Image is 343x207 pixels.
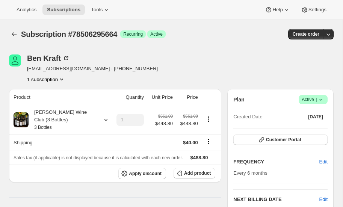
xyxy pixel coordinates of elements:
th: Price [175,89,200,106]
span: Settings [308,7,326,13]
button: Subscriptions [9,29,20,39]
span: Help [272,7,283,13]
th: Quantity [110,89,146,106]
span: | [316,97,317,103]
span: [DATE] [308,114,323,120]
button: Edit [319,196,328,203]
span: [EMAIL_ADDRESS][DOMAIN_NAME] · [PHONE_NUMBER] [27,65,158,73]
button: Customer Portal [233,134,328,145]
span: Analytics [17,7,36,13]
span: Recurring [123,31,143,37]
small: 3 Bottles [34,125,52,130]
img: product img [14,112,29,127]
button: Product actions [202,115,215,123]
h2: Plan [233,96,245,103]
button: Add product [174,168,215,178]
span: Create order [293,31,319,37]
button: Subscriptions [42,5,85,15]
span: $448.80 [177,120,198,127]
span: $448.80 [155,120,173,127]
span: Subscription #78506295664 [21,30,117,38]
button: Create order [288,29,324,39]
span: Active [150,31,163,37]
button: Edit [315,156,332,168]
button: Help [260,5,295,15]
button: Analytics [12,5,41,15]
button: Apply discount [118,168,166,179]
span: Customer Portal [266,137,301,143]
span: $40.00 [183,140,198,145]
h2: FREQUENCY [233,158,319,166]
span: Active [302,96,325,103]
button: Settings [296,5,331,15]
th: Unit Price [146,89,175,106]
button: [DATE] [304,112,328,122]
button: Product actions [27,76,65,83]
h2: NEXT BILLING DATE [233,196,319,203]
span: Apply discount [129,171,162,177]
th: Product [9,89,110,106]
button: Shipping actions [202,137,215,146]
div: [PERSON_NAME] Wine Club (3 Bottles) [29,109,96,131]
small: $561.00 [158,114,173,118]
div: Ben Kraft [27,54,70,62]
span: Tools [91,7,103,13]
span: Add product [184,170,211,176]
span: Subscriptions [47,7,80,13]
span: Ben Kraft [9,54,21,66]
th: Shipping [9,134,110,151]
small: $561.00 [183,114,198,118]
span: Sales tax (if applicable) is not displayed because it is calculated with each new order. [14,155,183,160]
span: Edit [319,158,328,166]
span: Created Date [233,113,262,121]
span: $488.80 [190,155,208,160]
button: Tools [86,5,115,15]
span: Every 6 months [233,170,267,176]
